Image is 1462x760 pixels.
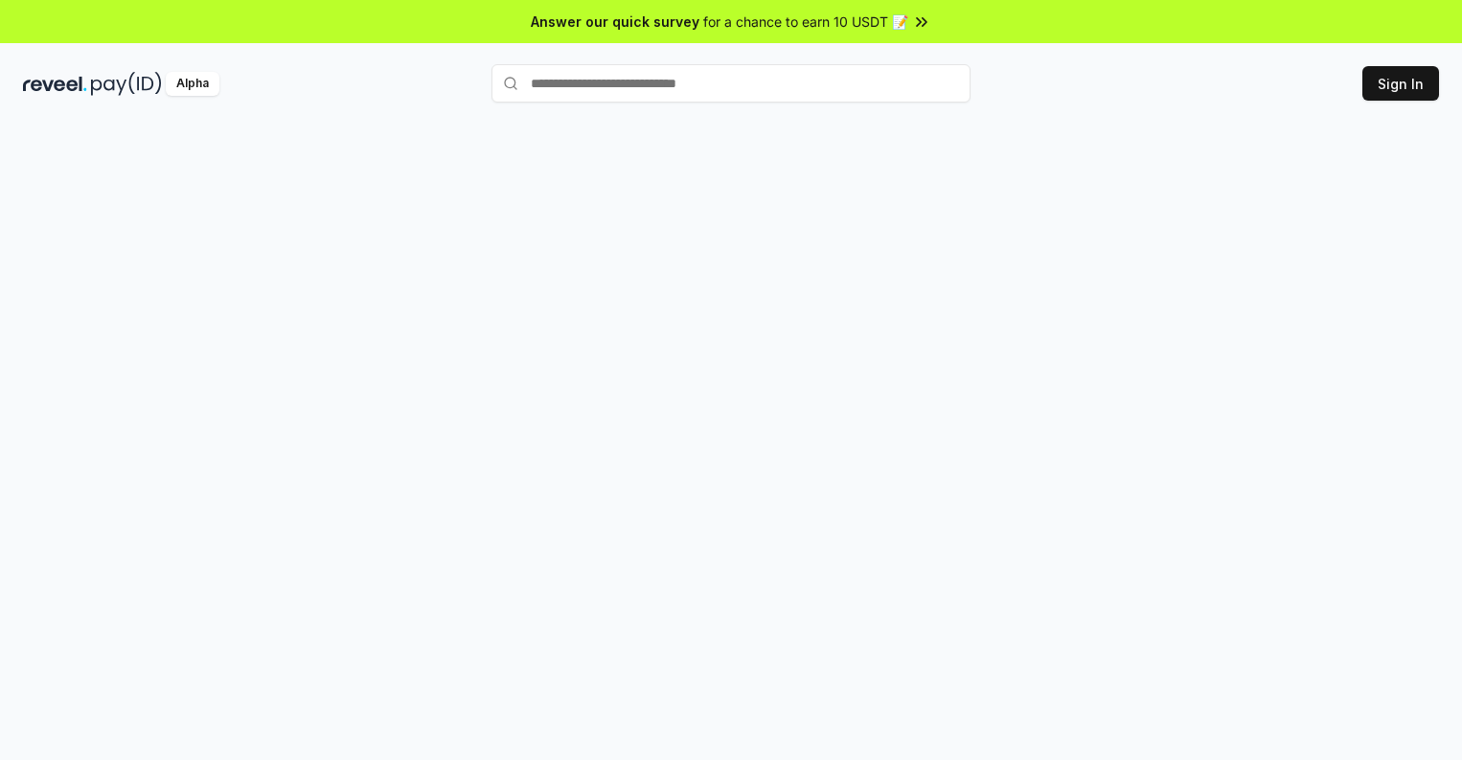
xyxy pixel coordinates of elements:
[1362,66,1439,101] button: Sign In
[23,72,87,96] img: reveel_dark
[531,12,699,32] span: Answer our quick survey
[166,72,219,96] div: Alpha
[91,72,162,96] img: pay_id
[703,12,908,32] span: for a chance to earn 10 USDT 📝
